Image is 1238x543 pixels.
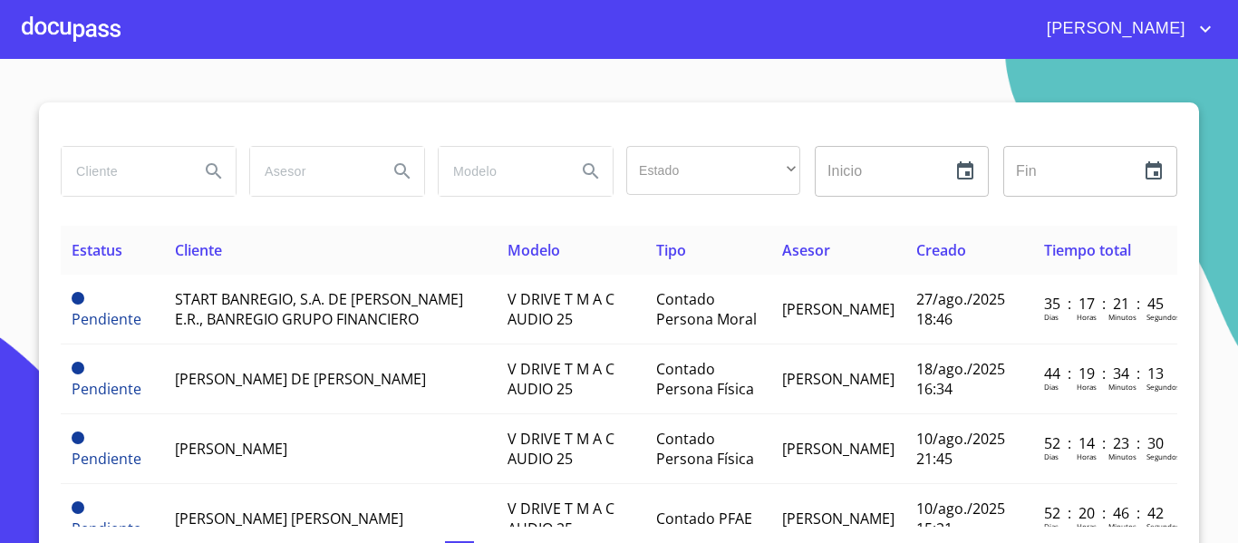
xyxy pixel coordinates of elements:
p: Minutos [1108,382,1136,392]
p: Segundos [1146,312,1180,322]
div: ​ [626,146,800,195]
span: [PERSON_NAME] [782,369,895,389]
p: Minutos [1108,451,1136,461]
span: Pendiente [72,431,84,444]
p: Horas [1077,521,1097,531]
p: Segundos [1146,451,1180,461]
span: [PERSON_NAME] DE [PERSON_NAME] [175,369,426,389]
span: Tipo [656,240,686,260]
span: Pendiente [72,449,141,469]
p: Segundos [1146,382,1180,392]
p: Dias [1044,382,1059,392]
button: account of current user [1033,15,1216,44]
span: Pendiente [72,519,141,538]
span: 10/ago./2025 15:21 [916,499,1005,538]
p: Horas [1077,312,1097,322]
span: V DRIVE T M A C AUDIO 25 [508,429,614,469]
span: 10/ago./2025 21:45 [916,429,1005,469]
input: search [439,147,562,196]
span: [PERSON_NAME] [1033,15,1194,44]
button: Search [192,150,236,193]
span: Contado Persona Moral [656,289,757,329]
span: Asesor [782,240,830,260]
button: Search [381,150,424,193]
span: Estatus [72,240,122,260]
span: [PERSON_NAME] [175,439,287,459]
span: START BANREGIO, S.A. DE [PERSON_NAME] E.R., BANREGIO GRUPO FINANCIERO [175,289,463,329]
span: 27/ago./2025 18:46 [916,289,1005,329]
span: V DRIVE T M A C AUDIO 25 [508,359,614,399]
p: 44 : 19 : 34 : 13 [1044,364,1166,383]
span: [PERSON_NAME] [782,299,895,319]
input: search [62,147,185,196]
span: Modelo [508,240,560,260]
p: Horas [1077,382,1097,392]
p: Horas [1077,451,1097,461]
p: 52 : 14 : 23 : 30 [1044,433,1166,453]
span: Pendiente [72,309,141,329]
span: Pendiente [72,379,141,399]
span: Contado Persona Física [656,429,754,469]
p: Segundos [1146,521,1180,531]
span: Pendiente [72,501,84,514]
p: 52 : 20 : 46 : 42 [1044,503,1166,523]
span: [PERSON_NAME] [782,509,895,528]
span: Contado Persona Física [656,359,754,399]
p: Dias [1044,312,1059,322]
span: Pendiente [72,292,84,305]
span: Pendiente [72,362,84,374]
span: V DRIVE T M A C AUDIO 25 [508,289,614,329]
span: Contado PFAE [656,509,752,528]
p: Dias [1044,451,1059,461]
span: [PERSON_NAME] [PERSON_NAME] [175,509,403,528]
span: Tiempo total [1044,240,1131,260]
span: Cliente [175,240,222,260]
p: 35 : 17 : 21 : 45 [1044,294,1166,314]
p: Minutos [1108,312,1136,322]
span: V DRIVE T M A C AUDIO 25 [508,499,614,538]
span: 18/ago./2025 16:34 [916,359,1005,399]
input: search [250,147,373,196]
span: Creado [916,240,966,260]
p: Minutos [1108,521,1136,531]
button: Search [569,150,613,193]
span: [PERSON_NAME] [782,439,895,459]
p: Dias [1044,521,1059,531]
